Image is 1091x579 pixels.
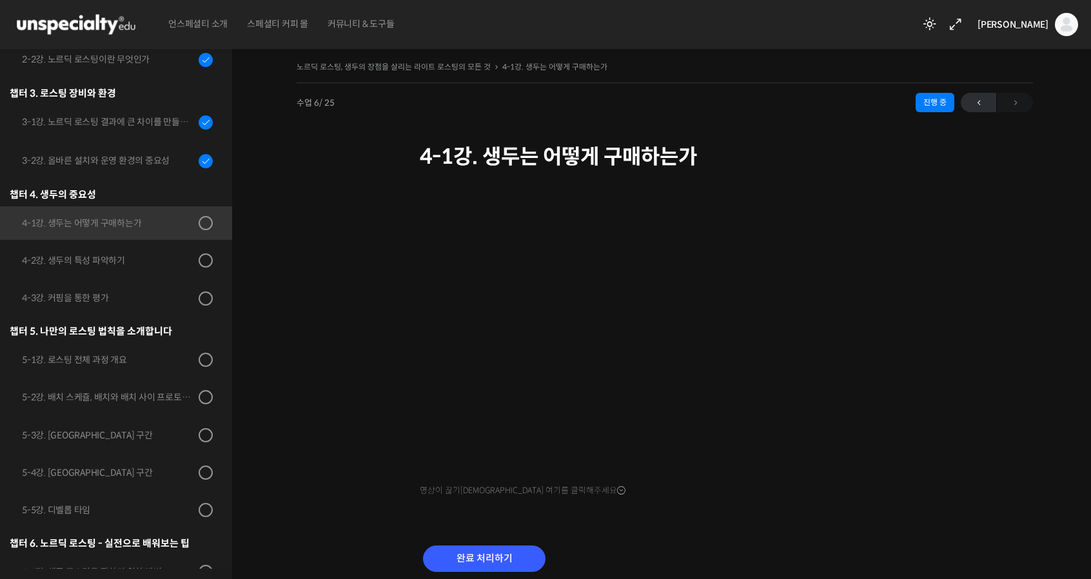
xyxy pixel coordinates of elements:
[118,429,133,439] span: 대화
[41,428,48,438] span: 홈
[199,428,215,438] span: 설정
[85,409,166,441] a: 대화
[166,409,248,441] a: 설정
[4,409,85,441] a: 홈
